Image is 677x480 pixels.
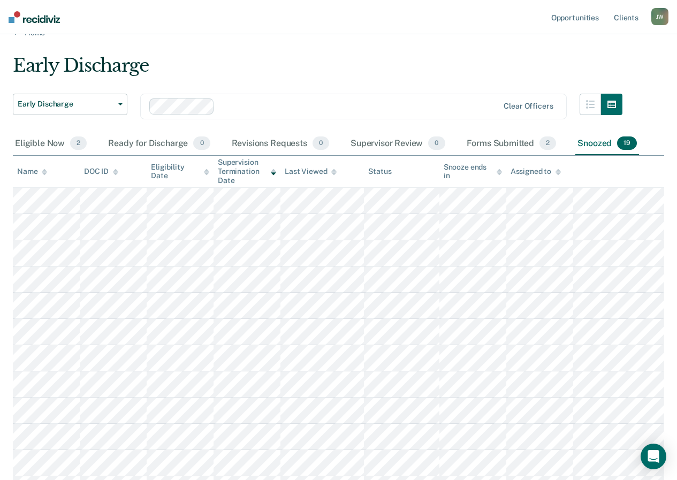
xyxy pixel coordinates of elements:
[151,163,209,181] div: Eligibility Date
[641,444,666,469] div: Open Intercom Messenger
[13,55,622,85] div: Early Discharge
[218,158,276,185] div: Supervision Termination Date
[193,136,210,150] span: 0
[230,132,331,156] div: Revisions Requests0
[511,167,561,176] div: Assigned to
[106,132,212,156] div: Ready for Discharge0
[313,136,329,150] span: 0
[651,8,668,25] div: J W
[465,132,559,156] div: Forms Submitted2
[348,132,447,156] div: Supervisor Review0
[84,167,118,176] div: DOC ID
[444,163,502,181] div: Snooze ends in
[17,167,47,176] div: Name
[575,132,639,156] div: Snoozed19
[70,136,87,150] span: 2
[428,136,445,150] span: 0
[9,11,60,23] img: Recidiviz
[13,132,89,156] div: Eligible Now2
[504,102,553,111] div: Clear officers
[617,136,637,150] span: 19
[651,8,668,25] button: JW
[285,167,337,176] div: Last Viewed
[368,167,391,176] div: Status
[18,100,114,109] span: Early Discharge
[13,94,127,115] button: Early Discharge
[539,136,556,150] span: 2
